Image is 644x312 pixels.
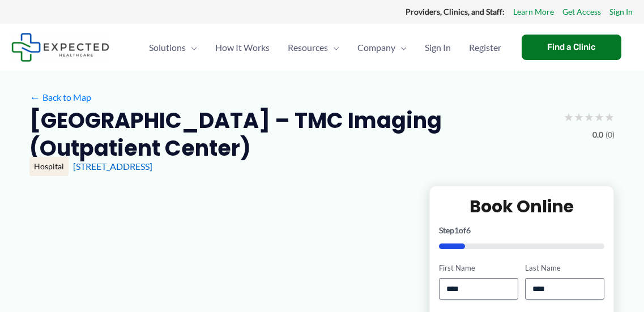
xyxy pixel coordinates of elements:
[357,28,395,67] span: Company
[149,28,186,67] span: Solutions
[460,28,510,67] a: Register
[605,127,615,142] span: (0)
[279,28,348,67] a: ResourcesMenu Toggle
[466,225,471,235] span: 6
[439,195,604,217] h2: Book Online
[11,33,109,62] img: Expected Healthcare Logo - side, dark font, small
[469,28,501,67] span: Register
[140,28,206,67] a: SolutionsMenu Toggle
[439,226,604,234] p: Step of
[29,89,91,106] a: ←Back to Map
[73,161,152,172] a: [STREET_ADDRESS]
[328,28,339,67] span: Menu Toggle
[206,28,279,67] a: How It Works
[584,106,594,127] span: ★
[439,263,518,273] label: First Name
[29,92,40,102] span: ←
[574,106,584,127] span: ★
[604,106,615,127] span: ★
[454,225,459,235] span: 1
[416,28,460,67] a: Sign In
[594,106,604,127] span: ★
[348,28,416,67] a: CompanyMenu Toggle
[215,28,270,67] span: How It Works
[395,28,407,67] span: Menu Toggle
[592,127,603,142] span: 0.0
[525,263,604,273] label: Last Name
[288,28,328,67] span: Resources
[29,157,69,176] div: Hospital
[406,7,505,16] strong: Providers, Clinics, and Staff:
[609,5,633,19] a: Sign In
[513,5,554,19] a: Learn More
[186,28,197,67] span: Menu Toggle
[564,106,574,127] span: ★
[29,106,555,163] h2: [GEOGRAPHIC_DATA] – TMC Imaging (Outpatient Center)
[562,5,601,19] a: Get Access
[140,28,510,67] nav: Primary Site Navigation
[522,35,621,60] a: Find a Clinic
[425,28,451,67] span: Sign In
